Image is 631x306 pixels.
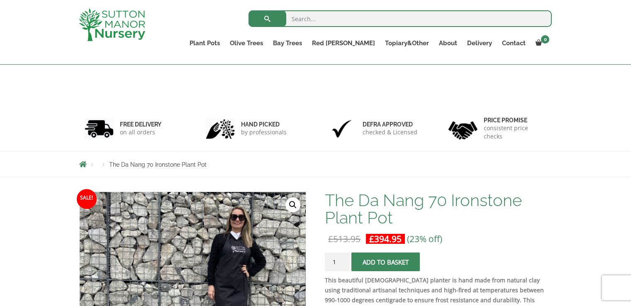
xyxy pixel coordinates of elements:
img: 2.jpg [206,118,235,139]
a: 0 [531,37,552,49]
a: Bay Trees [268,37,307,49]
a: Olive Trees [225,37,268,49]
span: The Da Nang 70 Ironstone Plant Pot [109,161,207,168]
p: on all orders [120,128,161,136]
p: checked & Licensed [363,128,417,136]
p: by professionals [241,128,287,136]
span: £ [369,233,374,245]
input: Search... [249,10,552,27]
h1: The Da Nang 70 Ironstone Plant Pot [325,192,552,226]
a: Red [PERSON_NAME] [307,37,380,49]
h6: Price promise [484,117,547,124]
bdi: 394.95 [369,233,402,245]
img: 3.jpg [327,118,356,139]
span: (23% off) [407,233,442,245]
a: About [434,37,462,49]
span: 0 [541,35,549,44]
img: 1.jpg [85,118,114,139]
h6: hand picked [241,121,287,128]
a: Plant Pots [185,37,225,49]
a: Delivery [462,37,497,49]
button: Add to basket [351,253,420,271]
span: £ [328,233,333,245]
a: Contact [497,37,531,49]
a: Topiary&Other [380,37,434,49]
img: logo [79,8,145,41]
input: Product quantity [325,253,350,271]
h6: FREE DELIVERY [120,121,161,128]
h6: Defra approved [363,121,417,128]
p: consistent price checks [484,124,547,141]
a: View full-screen image gallery [285,197,300,212]
bdi: 513.95 [328,233,361,245]
img: 4.jpg [448,116,478,141]
span: Sale! [77,189,97,209]
nav: Breadcrumbs [79,161,552,168]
